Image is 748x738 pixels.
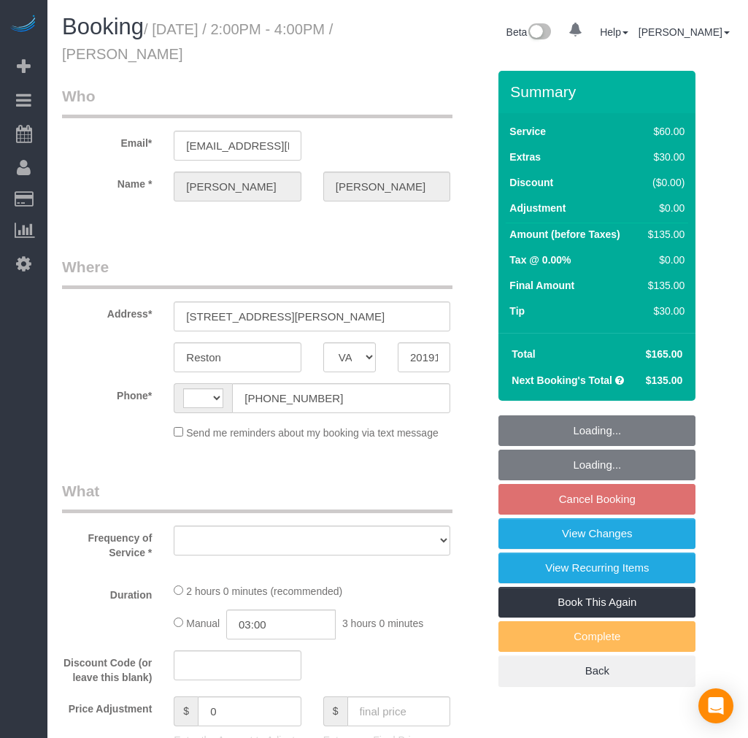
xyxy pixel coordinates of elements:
[509,201,566,215] label: Adjustment
[9,15,38,35] img: Automaid Logo
[186,427,439,439] span: Send me reminders about my booking via text message
[51,526,163,560] label: Frequency of Service *
[51,696,163,716] label: Price Adjustment
[186,585,342,597] span: 2 hours 0 minutes (recommended)
[509,175,553,190] label: Discount
[51,383,163,403] label: Phone*
[51,583,163,602] label: Duration
[62,21,333,62] small: / [DATE] / 2:00PM - 4:00PM / [PERSON_NAME]
[62,14,144,39] span: Booking
[62,85,452,118] legend: Who
[509,278,574,293] label: Final Amount
[498,587,695,618] a: Book This Again
[174,696,198,726] span: $
[646,374,683,386] span: $135.00
[498,518,695,549] a: View Changes
[62,256,452,289] legend: Where
[342,618,423,629] span: 3 hours 0 minutes
[510,83,688,100] h3: Summary
[51,172,163,191] label: Name *
[642,150,685,164] div: $30.00
[642,278,685,293] div: $135.00
[323,696,347,726] span: $
[698,688,733,723] div: Open Intercom Messenger
[642,201,685,215] div: $0.00
[642,253,685,267] div: $0.00
[509,150,541,164] label: Extras
[642,227,685,242] div: $135.00
[642,304,685,318] div: $30.00
[186,618,220,629] span: Manual
[174,172,301,201] input: First Name*
[323,172,450,201] input: Last Name*
[398,342,450,372] input: Zip Code*
[509,253,571,267] label: Tax @ 0.00%
[509,304,525,318] label: Tip
[174,131,301,161] input: Email*
[509,227,620,242] label: Amount (before Taxes)
[51,131,163,150] label: Email*
[639,26,730,38] a: [PERSON_NAME]
[646,348,683,360] span: $165.00
[62,480,452,513] legend: What
[509,124,546,139] label: Service
[512,374,612,386] strong: Next Booking's Total
[512,348,535,360] strong: Total
[600,26,628,38] a: Help
[498,656,695,686] a: Back
[174,342,301,372] input: City*
[642,175,685,190] div: ($0.00)
[347,696,451,726] input: final price
[642,124,685,139] div: $60.00
[498,553,695,583] a: View Recurring Items
[232,383,450,413] input: Phone*
[506,26,552,38] a: Beta
[527,23,551,42] img: New interface
[51,650,163,685] label: Discount Code (or leave this blank)
[51,301,163,321] label: Address*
